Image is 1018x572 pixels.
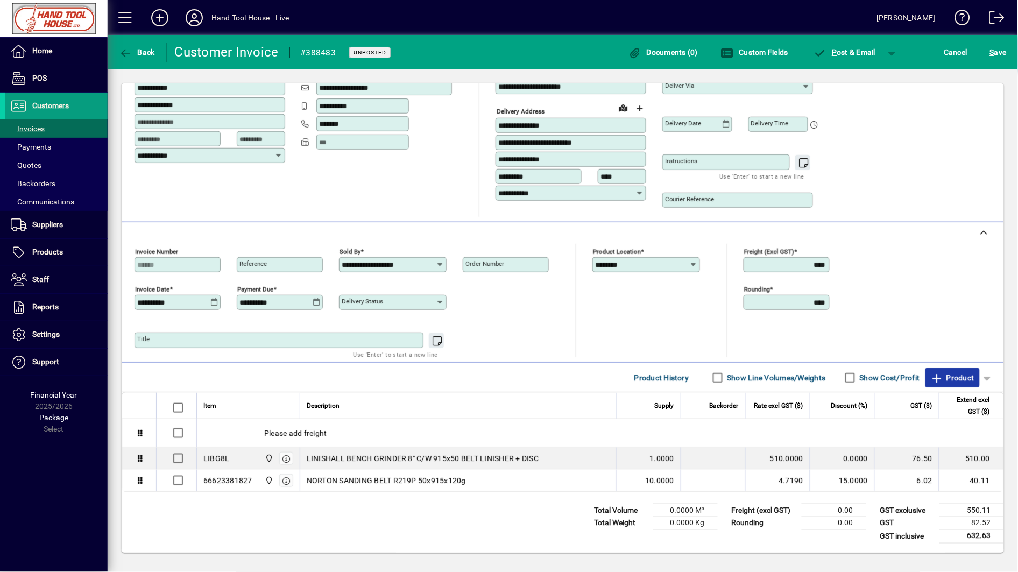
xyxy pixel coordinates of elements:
span: LINISHALL BENCH GRINDER 8" C/W 915x50 BELT LINISHER + DISC [307,453,539,464]
span: 10.0000 [645,475,674,486]
div: Hand Tool House - Live [211,9,289,26]
a: Knowledge Base [946,2,970,37]
a: Quotes [5,156,108,174]
span: Staff [32,275,49,284]
td: GST inclusive [875,530,939,543]
span: Suppliers [32,220,63,229]
button: Back [116,43,158,62]
span: ave [990,44,1007,61]
mat-label: Freight (excl GST) [744,248,794,256]
td: 0.0000 M³ [653,504,718,517]
span: Backorder [710,400,739,412]
div: #388483 [301,44,336,61]
mat-label: Rounding [744,286,770,293]
span: Documents (0) [628,48,698,57]
button: Profile [177,8,211,27]
button: Add [143,8,177,27]
span: Package [39,413,68,422]
button: Cancel [942,43,971,62]
td: 76.50 [874,448,939,470]
span: Back [119,48,155,57]
button: Product History [630,368,694,387]
button: Custom Fields [718,43,791,62]
a: Staff [5,266,108,293]
span: Description [307,400,340,412]
span: Unposted [354,49,386,56]
td: 40.11 [939,470,1003,491]
mat-label: Product location [593,248,641,256]
span: Discount (%) [831,400,868,412]
div: Customer Invoice [175,44,279,61]
mat-label: Order number [465,260,504,267]
div: 510.0000 [752,453,803,464]
span: Payments [11,143,51,151]
a: POS [5,65,108,92]
a: Invoices [5,119,108,138]
mat-label: Invoice date [135,286,169,293]
td: Total Volume [589,504,653,517]
span: Custom Fields [720,48,788,57]
mat-label: Sold by [340,248,360,256]
span: Product [931,369,974,386]
span: S [990,48,994,57]
button: Post & Email [808,43,881,62]
span: NORTON SANDING BELT R219P 50x915x120g [307,475,466,486]
mat-label: Delivery status [342,298,383,305]
span: GST ($) [911,400,932,412]
span: Quotes [11,161,41,170]
mat-label: Delivery time [751,119,789,127]
span: Backorders [11,179,55,188]
span: Settings [32,330,60,338]
span: Invoices [11,124,45,133]
div: 66623381827 [203,475,252,486]
span: 1.0000 [650,453,675,464]
mat-hint: Use 'Enter' to start a new line [354,348,438,361]
a: Payments [5,138,108,156]
a: Products [5,239,108,266]
mat-label: Payment due [237,286,273,293]
a: Support [5,349,108,376]
td: GST exclusive [875,504,939,517]
td: 0.0000 [810,448,874,470]
span: Customers [32,101,69,110]
span: POS [32,74,47,82]
div: 4.7190 [752,475,803,486]
td: 0.00 [802,517,866,530]
td: 510.00 [939,448,1003,470]
mat-label: Reference [239,260,267,267]
mat-label: Invoice number [135,248,178,256]
span: Supply [654,400,674,412]
a: Settings [5,321,108,348]
mat-label: Instructions [665,157,698,165]
mat-hint: Use 'Enter' to start a new line [720,170,804,182]
td: 15.0000 [810,470,874,491]
a: Home [5,38,108,65]
app-page-header-button: Back [108,43,167,62]
button: Choose address [632,100,649,117]
mat-label: Delivery date [665,119,702,127]
span: Item [203,400,216,412]
button: Product [925,368,980,387]
td: Total Weight [589,517,653,530]
mat-label: Deliver via [665,82,695,89]
td: 0.00 [802,504,866,517]
label: Show Cost/Profit [858,372,920,383]
span: Financial Year [31,391,77,399]
td: 6.02 [874,470,939,491]
td: 550.11 [939,504,1004,517]
div: Please add freight [197,419,1003,447]
mat-label: Courier Reference [665,195,715,203]
td: Rounding [726,517,802,530]
a: Communications [5,193,108,211]
span: Products [32,248,63,256]
td: 0.0000 Kg [653,517,718,530]
span: Extend excl GST ($) [946,394,990,418]
mat-label: Title [137,335,150,343]
a: Reports [5,294,108,321]
span: P [832,48,837,57]
span: Product History [634,369,689,386]
td: 82.52 [939,517,1004,530]
button: Save [987,43,1009,62]
div: [PERSON_NAME] [877,9,936,26]
span: Reports [32,302,59,311]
